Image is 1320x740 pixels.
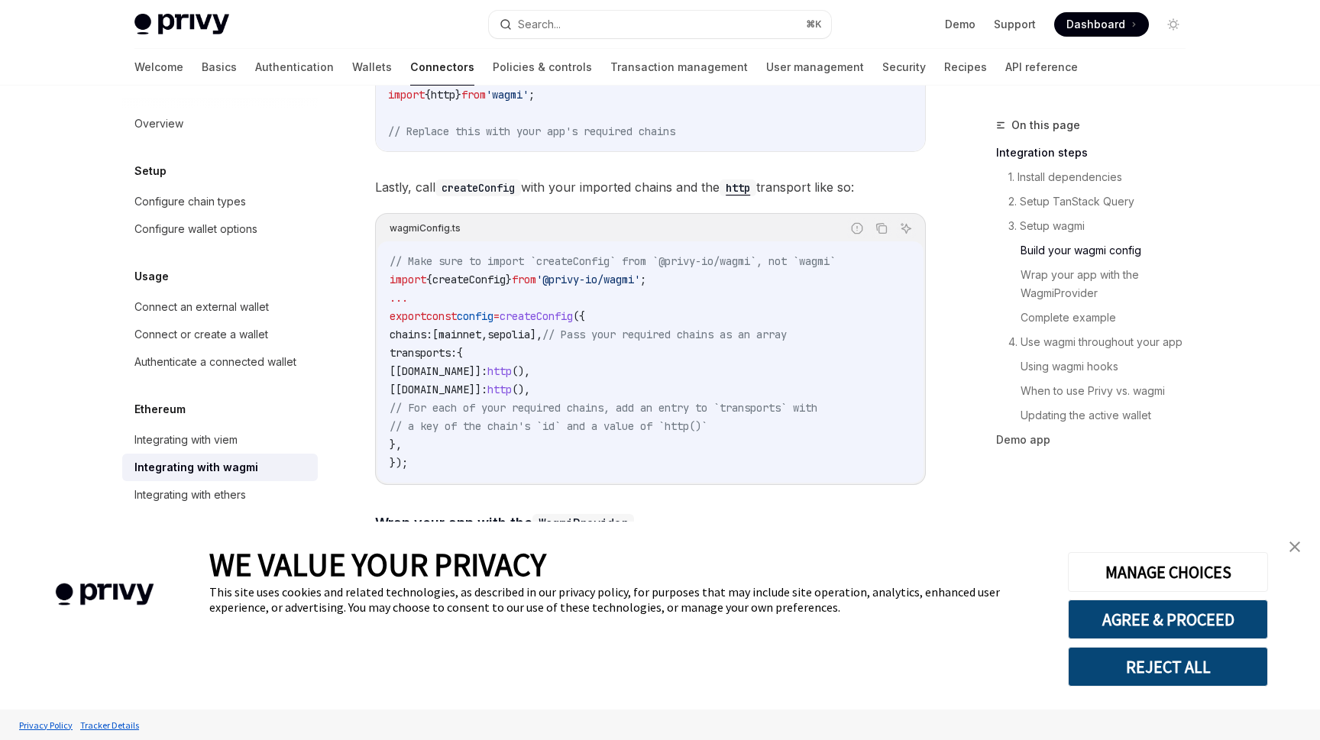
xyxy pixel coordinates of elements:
[1280,532,1310,562] a: close banner
[512,273,536,286] span: from
[487,383,512,396] span: http
[872,218,891,238] button: Copy the contents from the code block
[134,192,246,211] div: Configure chain types
[996,428,1198,452] a: Demo app
[134,431,238,449] div: Integrating with viem
[806,18,822,31] span: ⌘ K
[122,321,318,348] a: Connect or create a wallet
[432,273,506,286] span: createConfig
[390,273,426,286] span: import
[122,110,318,137] a: Overview
[388,124,675,138] span: // Replace this with your app's required chains
[994,17,1036,32] a: Support
[134,325,268,344] div: Connect or create a wallet
[122,293,318,321] a: Connect an external wallet
[896,218,916,238] button: Ask AI
[134,458,258,477] div: Integrating with wagmi
[455,88,461,102] span: }
[506,273,512,286] span: }
[255,49,334,86] a: Authentication
[438,328,481,341] span: mainnet
[573,309,585,323] span: ({
[529,88,535,102] span: ;
[134,14,229,35] img: light logo
[390,419,707,433] span: // a key of the chain's `id` and a value of `http()`
[518,15,561,34] div: Search...
[410,49,474,86] a: Connectors
[500,309,573,323] span: createConfig
[536,273,640,286] span: '@privy-io/wagmi'
[390,218,461,238] div: wagmiConfig.ts
[944,49,987,86] a: Recipes
[209,544,546,584] span: WE VALUE YOUR PRIVACY
[1008,165,1198,189] a: 1. Install dependencies
[481,328,487,341] span: ,
[15,712,76,738] a: Privacy Policy
[493,49,592,86] a: Policies & controls
[1161,12,1186,37] button: Toggle dark mode
[432,328,438,341] span: [
[945,17,975,32] a: Demo
[1005,49,1078,86] a: API reference
[1021,305,1198,330] a: Complete example
[542,328,787,341] span: // Pass your required chains as an array
[426,273,432,286] span: {
[134,162,167,180] h5: Setup
[134,220,257,238] div: Configure wallet options
[457,346,463,360] span: {
[375,176,926,198] span: Lastly, call with your imported chains and the transport like so:
[1289,541,1300,552] img: close banner
[489,11,831,38] button: Search...⌘K
[426,309,457,323] span: const
[1021,403,1198,428] a: Updating the active wallet
[122,481,318,509] a: Integrating with ethers
[122,348,318,376] a: Authenticate a connected wallet
[720,179,756,195] a: http
[1021,263,1198,305] a: Wrap your app with the WagmiProvider
[122,454,318,481] a: Integrating with wagmi
[435,179,521,196] code: createConfig
[134,298,269,316] div: Connect an external wallet
[461,88,486,102] span: from
[202,49,237,86] a: Basics
[1054,12,1149,37] a: Dashboard
[1066,17,1125,32] span: Dashboard
[1008,214,1198,238] a: 3. Setup wagmi
[847,218,867,238] button: Report incorrect code
[390,254,836,268] span: // Make sure to import `createConfig` from `@privy-io/wagmi`, not `wagmi`
[431,88,455,102] span: http
[390,383,487,396] span: [[DOMAIN_NAME]]:
[122,215,318,243] a: Configure wallet options
[134,486,246,504] div: Integrating with ethers
[122,188,318,215] a: Configure chain types
[493,309,500,323] span: =
[1021,238,1198,263] a: Build your wagmi config
[76,712,143,738] a: Tracker Details
[530,328,542,341] span: ],
[720,179,756,196] code: http
[1068,599,1268,639] button: AGREE & PROCEED
[134,353,296,371] div: Authenticate a connected wallet
[390,456,408,470] span: });
[1021,354,1198,379] a: Using wagmi hooks
[487,364,512,378] span: http
[390,364,487,378] span: [[DOMAIN_NAME]]:
[996,141,1198,165] a: Integration steps
[134,267,169,286] h5: Usage
[457,309,493,323] span: config
[390,401,817,415] span: // For each of your required chains, add an entry to `transports` with
[1021,379,1198,403] a: When to use Privy vs. wagmi
[134,400,186,418] h5: Ethereum
[134,49,183,86] a: Welcome
[1011,116,1080,134] span: On this page
[388,88,425,102] span: import
[390,309,426,323] span: export
[122,426,318,454] a: Integrating with viem
[1008,189,1198,214] a: 2. Setup TanStack Query
[766,49,864,86] a: User management
[532,514,634,533] code: WagmiProvider
[23,561,186,628] img: company logo
[390,346,457,360] span: transports:
[486,88,529,102] span: 'wagmi'
[375,512,634,533] span: Wrap your app with the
